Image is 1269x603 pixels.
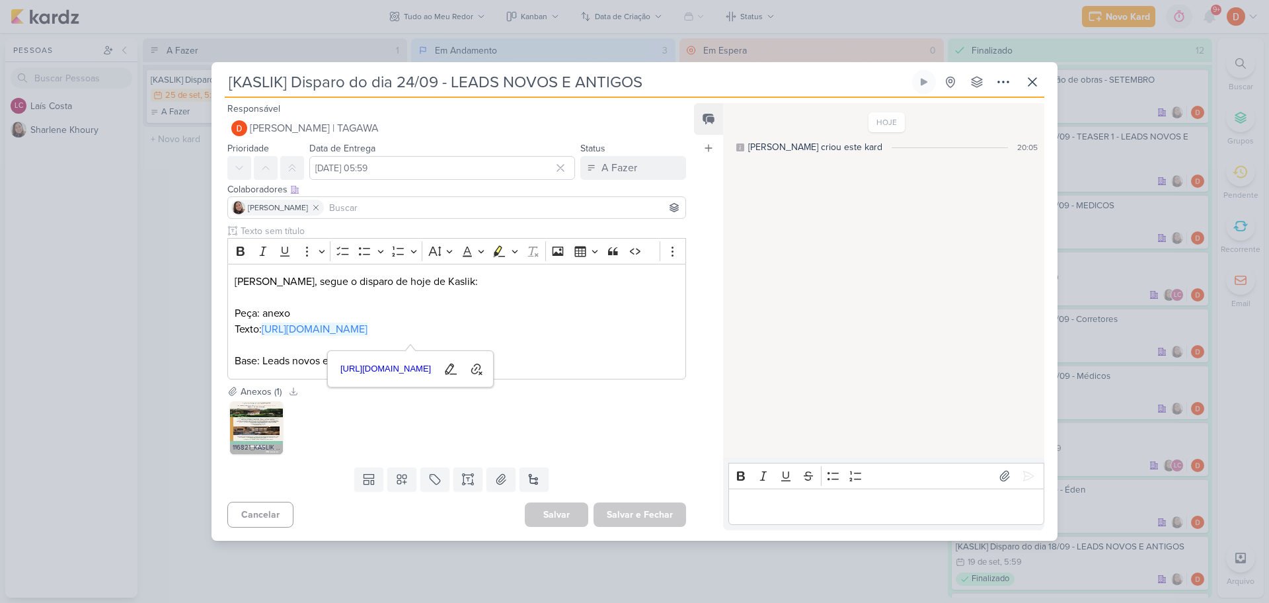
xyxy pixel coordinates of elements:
[235,274,679,290] p: [PERSON_NAME], segue o disparo de hoje de Kaslik:
[227,116,686,140] button: [PERSON_NAME] | TAGAWA
[728,489,1044,525] div: Editor editing area: main
[580,156,686,180] button: A Fazer
[262,323,367,336] a: [URL][DOMAIN_NAME]
[1017,141,1038,153] div: 20:05
[231,120,247,136] img: Diego Lima | TAGAWA
[235,321,679,337] p: Texto:
[250,120,379,136] span: [PERSON_NAME] | TAGAWA
[309,143,375,154] label: Data de Entrega
[248,202,308,214] span: [PERSON_NAME]
[227,502,293,528] button: Cancelar
[227,143,269,154] label: Prioridade
[230,441,283,454] div: 116821_KASLIK _ E-MAIL MKT _ IBIAPUERA STUDIOS BY KASLIK _ O ENDEREÇO CERTO PARA TODAS AS CONEXÕE...
[241,385,282,399] div: Anexos (1)
[336,359,436,380] a: [URL][DOMAIN_NAME]
[227,238,686,264] div: Editor toolbar
[227,103,280,114] label: Responsável
[728,463,1044,489] div: Editor toolbar
[919,77,929,87] div: Ligar relógio
[235,305,679,321] p: Peça: anexo
[232,201,245,214] img: Sharlene Khoury
[601,160,637,176] div: A Fazer
[336,361,436,377] span: [URL][DOMAIN_NAME]
[230,401,283,454] img: keN8bRlZM1bByVAH9a7Ols0ab2VeiN36HyBjSqPE.jpg
[580,143,605,154] label: Status
[327,200,683,216] input: Buscar
[227,182,686,196] div: Colaboradores
[748,140,882,154] div: [PERSON_NAME] criou este kard
[238,224,686,238] input: Texto sem título
[309,156,575,180] input: Select a date
[235,353,679,369] p: Base: Leads novos e Leads antigos interessdos
[225,70,909,94] input: Kard Sem Título
[227,264,686,380] div: Editor editing area: main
